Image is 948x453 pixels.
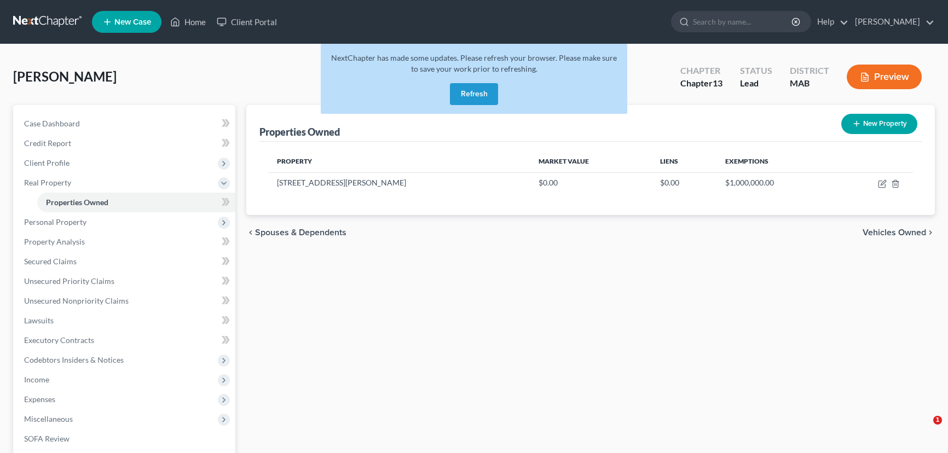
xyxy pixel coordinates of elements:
span: Income [24,375,49,384]
td: $1,000,000.00 [716,172,835,193]
span: Property Analysis [24,237,85,246]
span: 1 [933,416,942,425]
div: Lead [740,77,772,90]
span: SOFA Review [24,434,70,443]
div: Chapter [680,77,722,90]
div: Chapter [680,65,722,77]
a: SOFA Review [15,429,235,449]
span: Client Profile [24,158,70,167]
span: 13 [713,78,722,88]
a: Lawsuits [15,311,235,330]
input: Search by name... [693,11,793,32]
span: Executory Contracts [24,335,94,345]
td: $0.00 [651,172,717,193]
div: Properties Owned [259,125,340,138]
span: Vehicles Owned [863,228,926,237]
span: Personal Property [24,217,86,226]
a: Secured Claims [15,252,235,271]
div: MAB [790,77,829,90]
span: [PERSON_NAME] [13,68,117,84]
button: Vehicles Owned chevron_right [863,228,935,237]
button: New Property [841,114,917,134]
a: Help [812,12,848,32]
span: Codebtors Insiders & Notices [24,355,124,364]
span: Case Dashboard [24,119,80,128]
th: Market Value [530,150,651,172]
a: Executory Contracts [15,330,235,350]
span: Secured Claims [24,257,77,266]
span: Spouses & Dependents [255,228,346,237]
span: Credit Report [24,138,71,148]
a: Home [165,12,211,32]
button: chevron_left Spouses & Dependents [246,228,346,237]
span: NextChapter has made some updates. Please refresh your browser. Please make sure to save your wor... [331,53,617,73]
div: Status [740,65,772,77]
a: Case Dashboard [15,114,235,133]
td: $0.00 [530,172,651,193]
span: Unsecured Priority Claims [24,276,114,286]
a: Unsecured Nonpriority Claims [15,291,235,311]
a: [PERSON_NAME] [849,12,934,32]
span: Lawsuits [24,316,54,325]
th: Exemptions [716,150,835,172]
td: [STREET_ADDRESS][PERSON_NAME] [268,172,530,193]
span: Properties Owned [46,198,108,207]
button: Refresh [450,83,498,105]
span: Miscellaneous [24,414,73,423]
a: Client Portal [211,12,282,32]
a: Property Analysis [15,232,235,252]
i: chevron_left [246,228,255,237]
iframe: Intercom live chat [911,416,937,442]
span: Expenses [24,394,55,404]
a: Properties Owned [37,193,235,212]
a: Credit Report [15,133,235,153]
button: Preview [847,65,922,89]
th: Liens [651,150,717,172]
span: Real Property [24,178,71,187]
i: chevron_right [926,228,935,237]
th: Property [268,150,530,172]
span: Unsecured Nonpriority Claims [24,296,129,305]
a: Unsecured Priority Claims [15,271,235,291]
div: District [790,65,829,77]
span: New Case [114,18,151,26]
